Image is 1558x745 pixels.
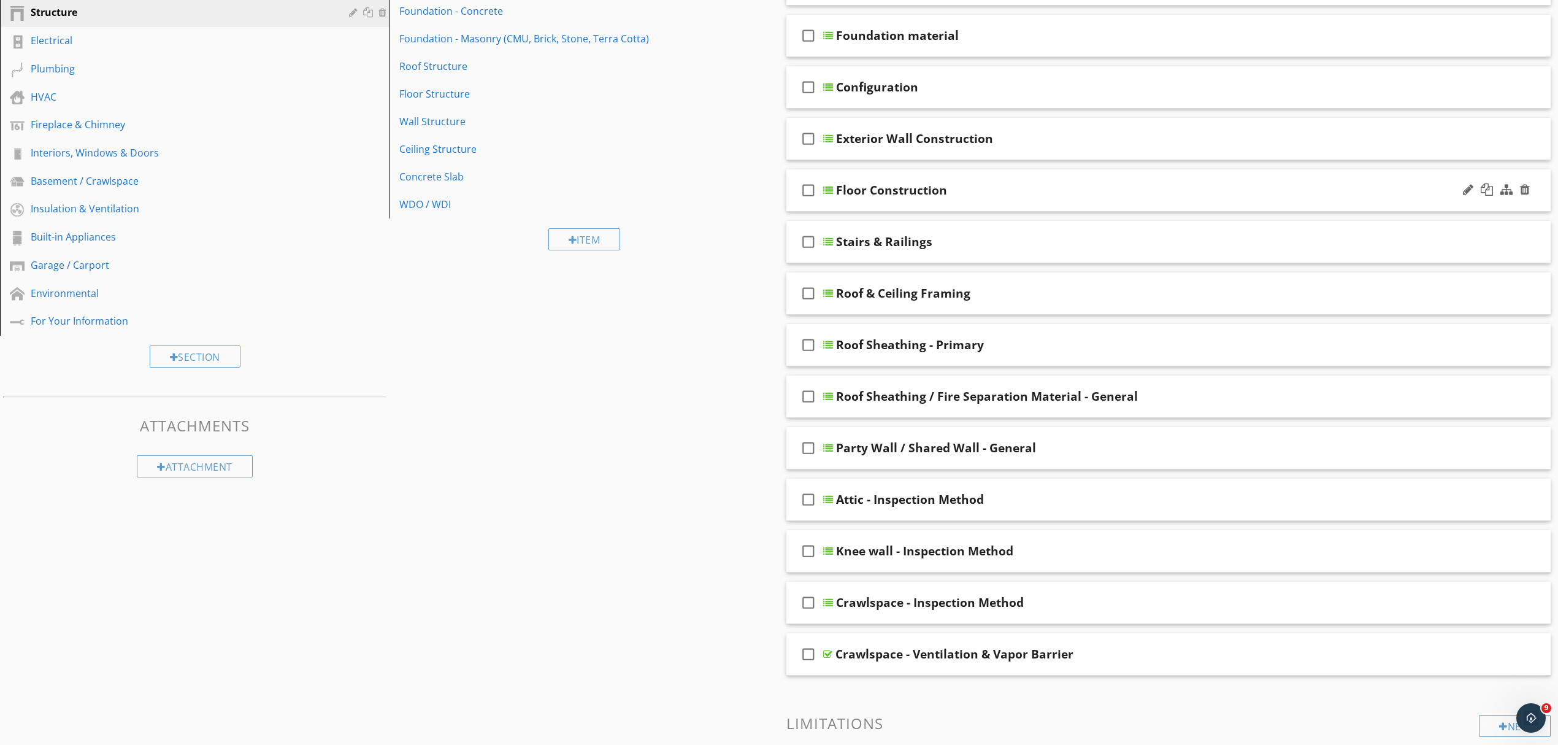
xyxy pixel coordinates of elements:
div: Interiors, Windows & Doors [31,145,331,160]
div: Party Wall / Shared Wall - General [836,441,1036,455]
div: Garage / Carport [31,258,331,272]
div: Floor Structure [399,87,727,101]
i: check_box_outline_blank [799,124,818,153]
div: Crawlspace - Inspection Method [836,595,1024,610]
div: Stairs & Railings [836,234,932,249]
iframe: Intercom live chat [1516,703,1546,733]
i: check_box_outline_blank [799,382,818,411]
div: Roof Sheathing - Primary [836,338,984,352]
h3: Limitations [786,715,1551,731]
i: check_box_outline_blank [799,639,818,669]
div: Insulation & Ventilation [31,201,331,216]
div: Built-in Appliances [31,230,331,244]
div: For Your Information [31,314,331,328]
div: Item [548,228,621,250]
i: check_box_outline_blank [799,433,818,463]
div: Section [150,345,240,368]
span: 9 [1541,703,1551,713]
div: Foundation - Concrete [399,4,727,18]
i: check_box_outline_blank [799,72,818,102]
div: Floor Construction [836,183,947,198]
div: Roof & Ceiling Framing [836,286,970,301]
i: check_box_outline_blank [799,588,818,617]
div: Crawlspace - Ventilation & Vapor Barrier [835,647,1073,662]
div: Knee wall - Inspection Method [836,544,1013,558]
i: check_box_outline_blank [799,279,818,308]
i: check_box_outline_blank [799,330,818,360]
div: Roof Structure [399,59,727,74]
i: check_box_outline_blank [799,536,818,566]
div: Ceiling Structure [399,142,727,156]
div: Foundation material [836,28,959,43]
div: Configuration [836,80,918,95]
div: Plumbing [31,61,331,76]
div: Wall Structure [399,114,727,129]
i: check_box_outline_blank [799,485,818,514]
div: Roof Sheathing / Fire Separation Material - General [836,389,1138,404]
div: Electrical [31,33,331,48]
div: Fireplace & Chimney [31,117,331,132]
i: check_box_outline_blank [799,227,818,257]
div: Basement / Crawlspace [31,174,331,188]
div: Environmental [31,286,331,301]
div: Foundation - Masonry (CMU, Brick, Stone, Terra Cotta) [399,31,727,46]
i: check_box_outline_blank [799,21,818,50]
div: New [1479,715,1551,737]
div: Attachment [137,455,253,477]
i: check_box_outline_blank [799,176,818,205]
div: WDO / WDI [399,197,727,212]
div: Attic - Inspection Method [836,492,984,507]
div: Structure [31,5,331,20]
div: Concrete Slab [399,169,727,184]
div: HVAC [31,90,331,104]
div: Exterior Wall Construction [836,131,993,146]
